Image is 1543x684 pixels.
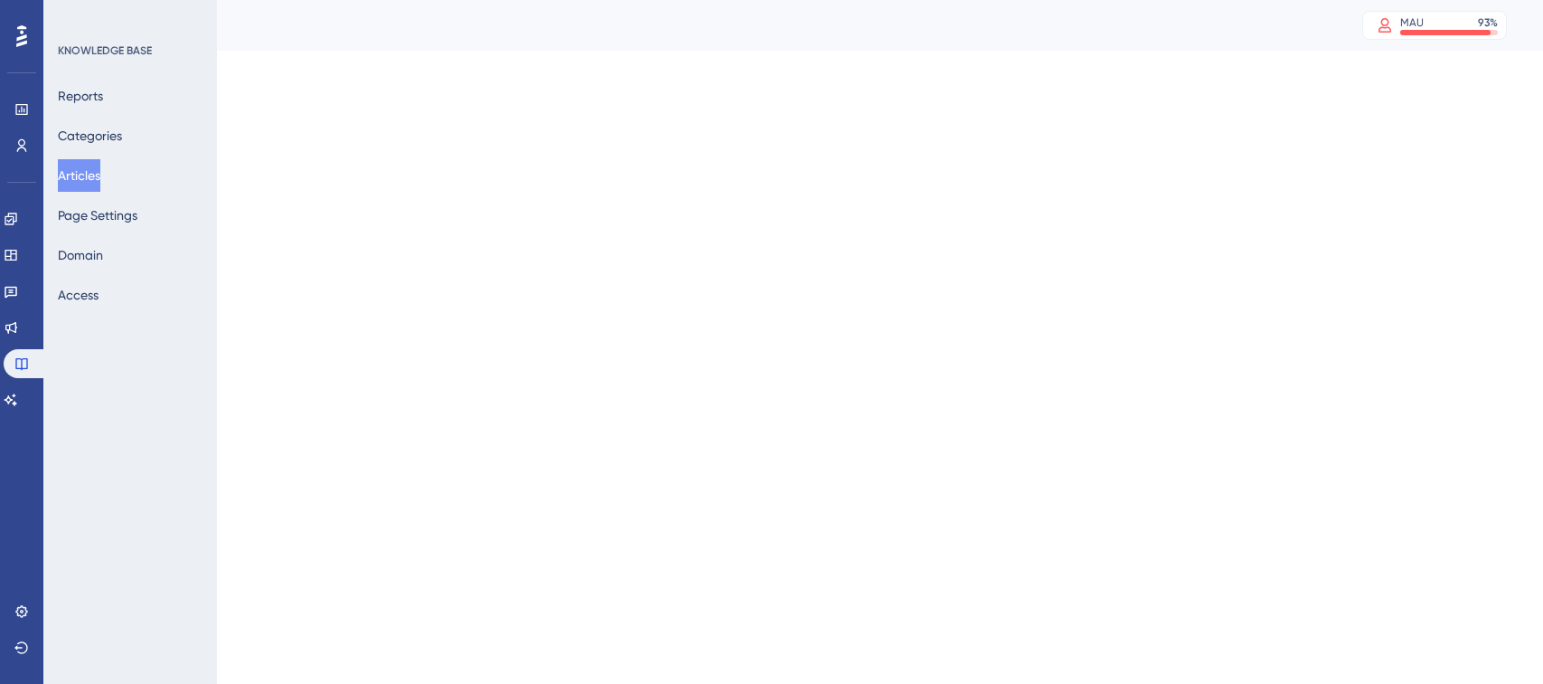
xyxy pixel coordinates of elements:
[58,43,152,58] div: KNOWLEDGE BASE
[1400,15,1424,30] div: MAU
[58,239,103,271] button: Domain
[58,159,100,192] button: Articles
[58,80,103,112] button: Reports
[58,199,137,232] button: Page Settings
[58,119,122,152] button: Categories
[58,279,99,311] button: Access
[1478,15,1498,30] div: 93 %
